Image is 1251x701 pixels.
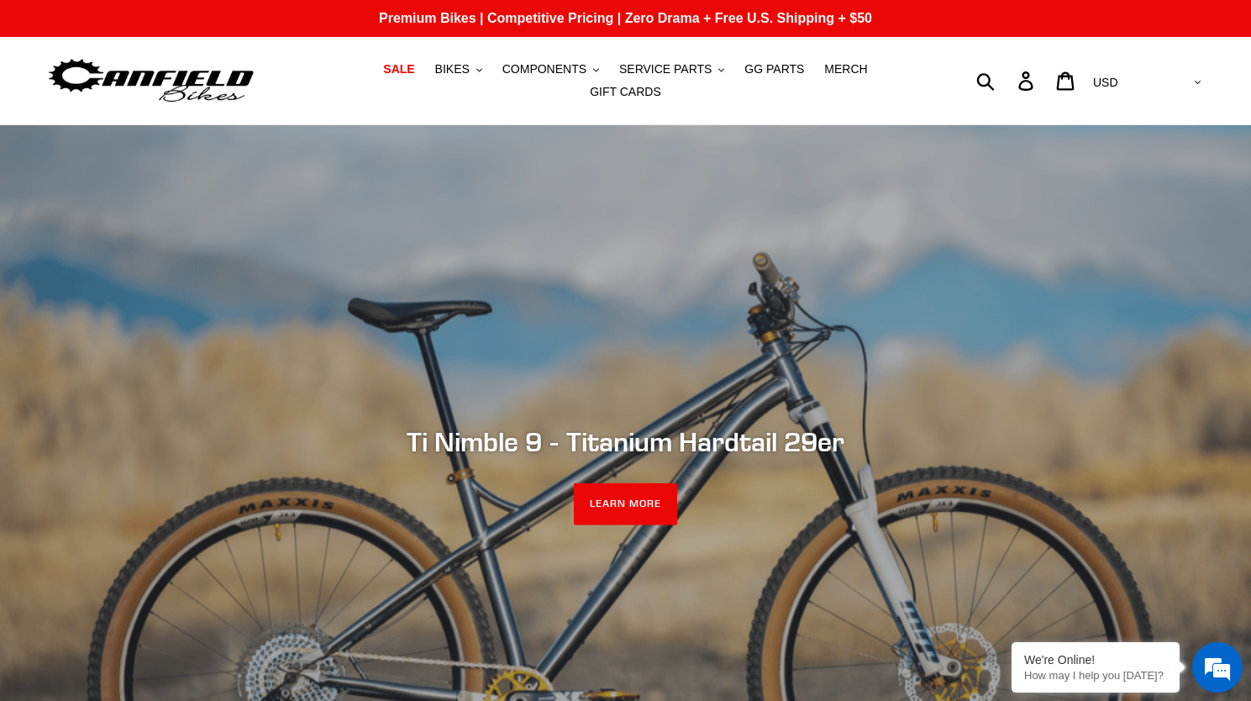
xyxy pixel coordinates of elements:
img: Canfield Bikes [46,55,256,108]
span: GIFT CARDS [590,85,661,99]
a: GIFT CARDS [581,81,670,103]
a: LEARN MORE [574,483,677,525]
a: MERCH [816,58,875,81]
h2: Ti Nimble 9 - Titanium Hardtail 29er [168,426,1084,458]
span: SERVICE PARTS [619,62,712,76]
button: BIKES [427,58,491,81]
button: COMPONENTS [494,58,607,81]
span: COMPONENTS [502,62,586,76]
span: MERCH [824,62,867,76]
div: We're Online! [1024,653,1167,667]
a: SALE [375,58,423,81]
button: SERVICE PARTS [611,58,733,81]
p: How may I help you today? [1024,669,1167,682]
a: GG PARTS [736,58,812,81]
span: SALE [383,62,414,76]
span: BIKES [435,62,470,76]
input: Search [986,62,1028,99]
span: GG PARTS [744,62,804,76]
